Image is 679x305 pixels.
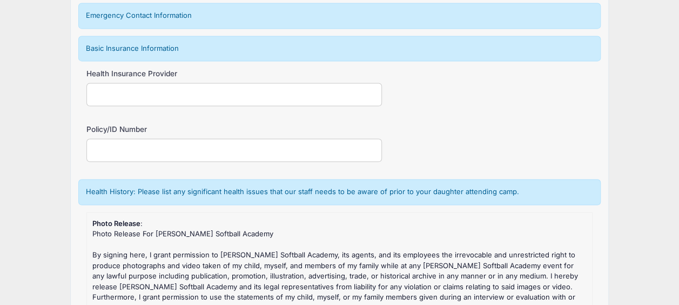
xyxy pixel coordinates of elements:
[92,218,140,227] strong: Photo Release
[86,124,255,135] label: Policy/ID Number
[78,179,601,205] div: Health History: Please list any significant health issues that our staff needs to be aware of pri...
[78,36,601,62] div: Basic Insurance Information
[86,68,255,79] label: Health Insurance Provider
[78,3,601,29] div: Emergency Contact Information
